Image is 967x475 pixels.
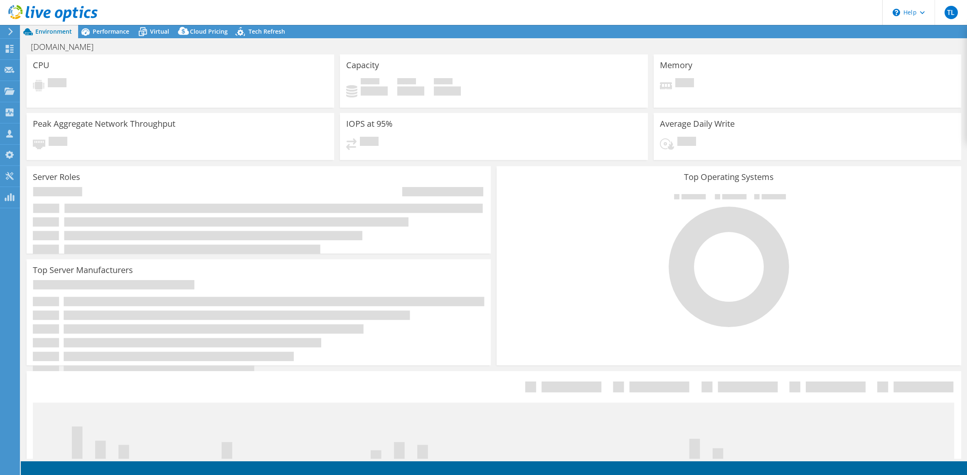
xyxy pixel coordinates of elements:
h3: Peak Aggregate Network Throughput [33,119,175,128]
span: Environment [35,27,72,35]
span: Tech Refresh [249,27,285,35]
span: Pending [48,78,66,89]
h3: Capacity [346,61,379,70]
h3: IOPS at 95% [346,119,393,128]
h4: 0 GiB [361,86,388,96]
h4: 0 GiB [397,86,424,96]
h3: Memory [660,61,692,70]
span: Performance [93,27,129,35]
span: Cloud Pricing [190,27,228,35]
span: Used [361,78,379,86]
span: Free [397,78,416,86]
span: Pending [677,137,696,148]
h3: Top Operating Systems [503,172,955,182]
svg: \n [893,9,900,16]
h4: 0 GiB [434,86,461,96]
h3: CPU [33,61,49,70]
span: Pending [49,137,67,148]
span: Pending [675,78,694,89]
span: Pending [360,137,379,148]
span: Virtual [150,27,169,35]
h3: Server Roles [33,172,80,182]
h3: Top Server Manufacturers [33,266,133,275]
h3: Average Daily Write [660,119,735,128]
span: TL [945,6,958,19]
span: Total [434,78,453,86]
h1: [DOMAIN_NAME] [27,42,106,52]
